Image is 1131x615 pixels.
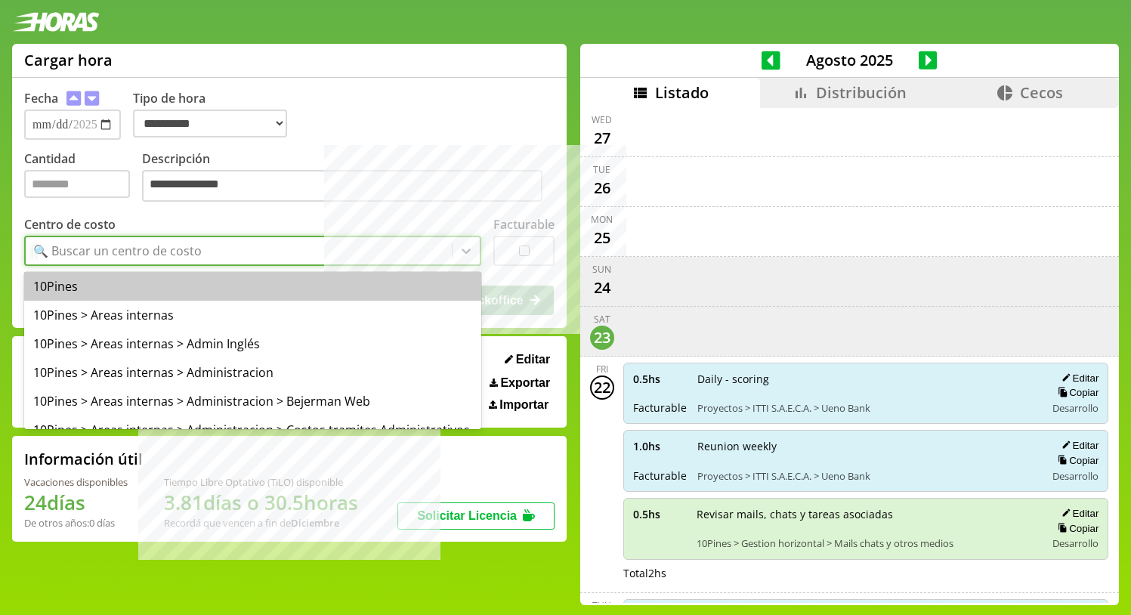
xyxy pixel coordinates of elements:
[24,216,116,233] label: Centro de costo
[697,536,1036,550] span: 10Pines > Gestion horizontal > Mails chats y otros medios
[697,507,1036,521] span: Revisar mails, chats y tareas asociadas
[499,398,549,412] span: Importar
[590,176,614,200] div: 26
[633,468,687,483] span: Facturable
[1053,522,1099,535] button: Copiar
[164,489,358,516] h1: 3.81 días o 30.5 horas
[697,469,1036,483] span: Proyectos > ITTI S.A.E.C.A. > Ueno Bank
[24,475,128,489] div: Vacaciones disponibles
[417,509,517,522] span: Solicitar Licencia
[493,216,555,233] label: Facturable
[780,50,919,70] span: Agosto 2025
[24,516,128,530] div: De otros años: 0 días
[590,326,614,350] div: 23
[590,276,614,300] div: 24
[580,108,1119,604] div: scrollable content
[142,170,542,202] textarea: Descripción
[24,449,143,469] h2: Información útil
[633,400,687,415] span: Facturable
[591,213,613,226] div: Mon
[24,329,481,358] div: 10Pines > Areas internas > Admin Inglés
[24,416,481,444] div: 10Pines > Areas internas > Administracion > Costos tramites Administrativos
[291,516,339,530] b: Diciembre
[397,502,555,530] button: Solicitar Licencia
[142,150,555,206] label: Descripción
[24,489,128,516] h1: 24 días
[1057,507,1099,520] button: Editar
[24,90,58,107] label: Fecha
[33,243,202,259] div: 🔍 Buscar un centro de costo
[592,263,611,276] div: Sun
[1052,536,1099,550] span: Desarrollo
[1057,372,1099,385] button: Editar
[816,82,907,103] span: Distribución
[1053,386,1099,399] button: Copiar
[590,126,614,150] div: 27
[596,363,608,375] div: Fri
[24,358,481,387] div: 10Pines > Areas internas > Administracion
[485,375,555,391] button: Exportar
[590,375,614,400] div: 22
[633,372,687,386] span: 0.5 hs
[164,475,358,489] div: Tiempo Libre Optativo (TiLO) disponible
[164,516,358,530] div: Recordá que vencen a fin de
[24,301,481,329] div: 10Pines > Areas internas
[1057,439,1099,452] button: Editar
[697,401,1036,415] span: Proyectos > ITTI S.A.E.C.A. > Ueno Bank
[592,113,612,126] div: Wed
[1052,469,1099,483] span: Desarrollo
[593,163,610,176] div: Tue
[697,372,1036,386] span: Daily - scoring
[516,353,550,366] span: Editar
[24,170,130,198] input: Cantidad
[500,352,555,367] button: Editar
[133,90,299,140] label: Tipo de hora
[655,82,709,103] span: Listado
[1052,401,1099,415] span: Desarrollo
[133,110,287,138] select: Tipo de hora
[633,507,686,521] span: 0.5 hs
[592,599,611,612] div: Thu
[500,376,550,390] span: Exportar
[623,566,1109,580] div: Total 2 hs
[697,439,1036,453] span: Reunion weekly
[594,313,610,326] div: Sat
[24,272,481,301] div: 10Pines
[24,387,481,416] div: 10Pines > Areas internas > Administracion > Bejerman Web
[590,226,614,250] div: 25
[12,12,100,32] img: logotipo
[1020,82,1063,103] span: Cecos
[24,150,142,206] label: Cantidad
[633,439,687,453] span: 1.0 hs
[1053,454,1099,467] button: Copiar
[24,50,113,70] h1: Cargar hora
